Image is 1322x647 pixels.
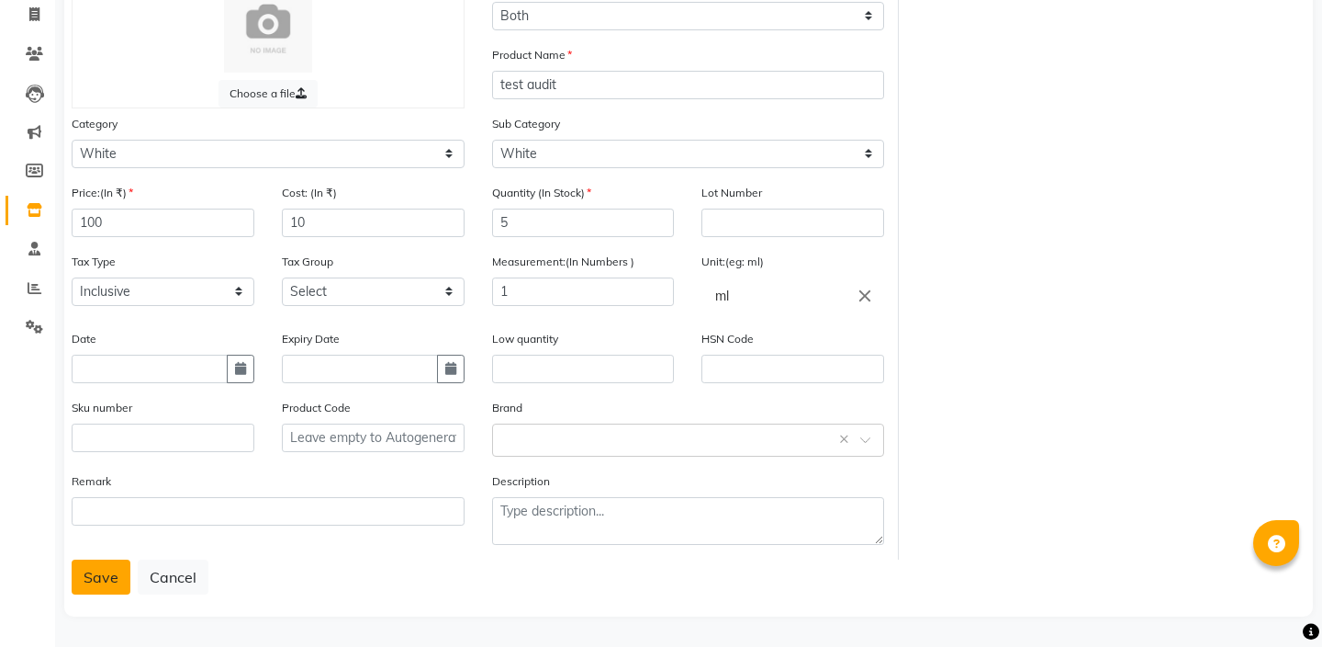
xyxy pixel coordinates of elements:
[492,473,550,490] label: Description
[282,400,351,416] label: Product Code
[492,47,572,63] label: Product Name
[282,254,333,270] label: Tax Group
[839,430,855,449] span: Clear all
[72,400,132,416] label: Sku number
[492,400,522,416] label: Brand
[72,116,118,132] label: Category
[282,424,465,452] input: Leave empty to Autogenerate
[855,286,875,306] i: Close
[492,185,591,201] label: Quantity (In Stock)
[138,560,208,595] button: Cancel
[72,560,130,595] button: Save
[701,331,754,347] label: HSN Code
[701,185,762,201] label: Lot Number
[701,254,764,270] label: Unit:(eg: ml)
[492,254,634,270] label: Measurement:(In Numbers )
[492,331,558,347] label: Low quantity
[492,116,560,132] label: Sub Category
[72,473,111,490] label: Remark
[282,185,337,201] label: Cost: (In ₹)
[72,185,133,201] label: Price:(In ₹)
[282,331,340,347] label: Expiry Date
[72,331,96,347] label: Date
[72,254,116,270] label: Tax Type
[218,80,318,108] label: Choose a file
